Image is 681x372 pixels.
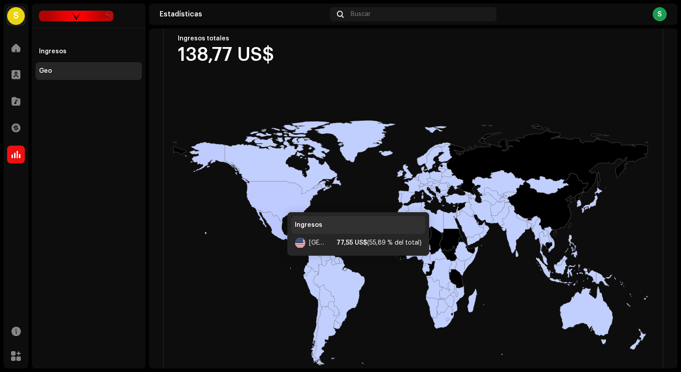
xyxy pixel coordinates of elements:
div: Ingresos totales [178,35,274,42]
div: Estadísticas [160,11,326,18]
div: Ingresos [39,48,67,55]
div: S [653,7,667,21]
span: Buscar [351,11,371,18]
re-m-nav-item: Geo [35,62,142,80]
div: S [7,7,25,25]
div: Geo [39,67,52,75]
re-m-nav-item: Ingresos [35,43,142,60]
